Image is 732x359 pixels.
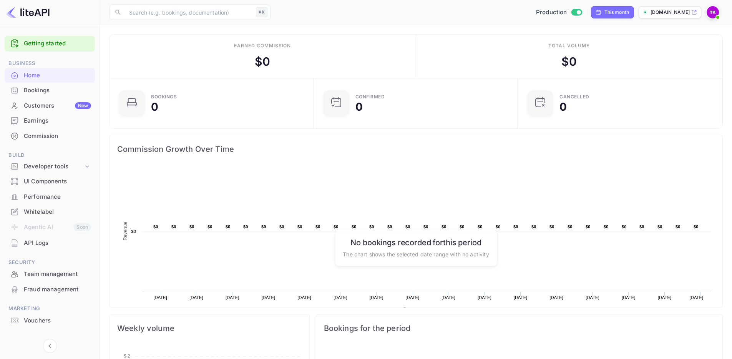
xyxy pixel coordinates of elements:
[5,313,95,328] div: Vouchers
[604,9,629,16] div: This month
[243,224,248,229] text: $0
[261,224,266,229] text: $0
[5,59,95,68] span: Business
[207,224,212,229] text: $0
[559,95,589,99] div: CANCELLED
[405,224,410,229] text: $0
[24,270,91,279] div: Team management
[124,353,130,359] tspan: $ 2
[370,295,383,300] text: [DATE]
[5,68,95,82] a: Home
[226,224,231,229] text: $0
[5,313,95,327] a: Vouchers
[117,322,302,334] span: Weekly volume
[5,151,95,160] span: Build
[531,224,536,229] text: $0
[153,295,167,300] text: [DATE]
[279,224,284,229] text: $0
[550,295,564,300] text: [DATE]
[536,8,567,17] span: Production
[43,339,57,353] button: Collapse navigation
[6,6,50,18] img: LiteAPI logo
[234,42,291,49] div: Earned commission
[639,224,644,229] text: $0
[24,239,91,248] div: API Logs
[355,101,363,112] div: 0
[657,224,662,229] text: $0
[513,224,518,229] text: $0
[514,295,528,300] text: [DATE]
[5,68,95,83] div: Home
[24,193,91,201] div: Performance
[496,224,501,229] text: $0
[410,307,429,312] text: Revenue
[559,101,567,112] div: 0
[586,224,591,229] text: $0
[442,295,455,300] text: [DATE]
[343,250,489,258] p: The chart shows the selected date range with no activity
[352,224,357,229] text: $0
[5,98,95,113] a: CustomersNew
[651,9,690,16] p: [DOMAIN_NAME]
[124,5,253,20] input: Search (e.g. bookings, documentation)
[690,295,704,300] text: [DATE]
[622,224,627,229] text: $0
[5,36,95,52] div: Getting started
[355,95,385,99] div: Confirmed
[591,6,634,18] div: Click to change the date range period
[75,102,91,109] div: New
[256,7,267,17] div: ⌘K
[24,177,91,186] div: UI Components
[442,224,447,229] text: $0
[622,295,636,300] text: [DATE]
[5,189,95,204] a: Performance
[24,86,91,95] div: Bookings
[5,236,95,250] a: API Logs
[5,282,95,297] div: Fraud management
[117,143,715,155] span: Commission Growth Over Time
[5,129,95,143] a: Commission
[5,174,95,189] div: UI Components
[5,258,95,267] span: Security
[297,295,311,300] text: [DATE]
[315,224,320,229] text: $0
[658,295,672,300] text: [DATE]
[707,6,719,18] img: Thakur Karan
[5,204,95,219] a: Whitelabel
[24,285,91,294] div: Fraud management
[334,295,347,300] text: [DATE]
[226,295,239,300] text: [DATE]
[334,224,339,229] text: $0
[297,224,302,229] text: $0
[549,224,554,229] text: $0
[478,224,483,229] text: $0
[189,295,203,300] text: [DATE]
[586,295,599,300] text: [DATE]
[24,162,83,171] div: Developer tools
[5,83,95,98] div: Bookings
[324,322,715,334] span: Bookings for the period
[406,295,420,300] text: [DATE]
[548,42,589,49] div: Total volume
[5,113,95,128] div: Earnings
[171,224,176,229] text: $0
[423,224,428,229] text: $0
[343,238,489,247] h6: No bookings recorded for this period
[255,53,270,70] div: $ 0
[24,71,91,80] div: Home
[24,132,91,141] div: Commission
[131,229,136,234] text: $0
[262,295,276,300] text: [DATE]
[5,267,95,282] div: Team management
[5,174,95,188] a: UI Components
[5,129,95,144] div: Commission
[387,224,392,229] text: $0
[369,224,374,229] text: $0
[24,208,91,216] div: Whitelabel
[676,224,681,229] text: $0
[123,221,128,240] text: Revenue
